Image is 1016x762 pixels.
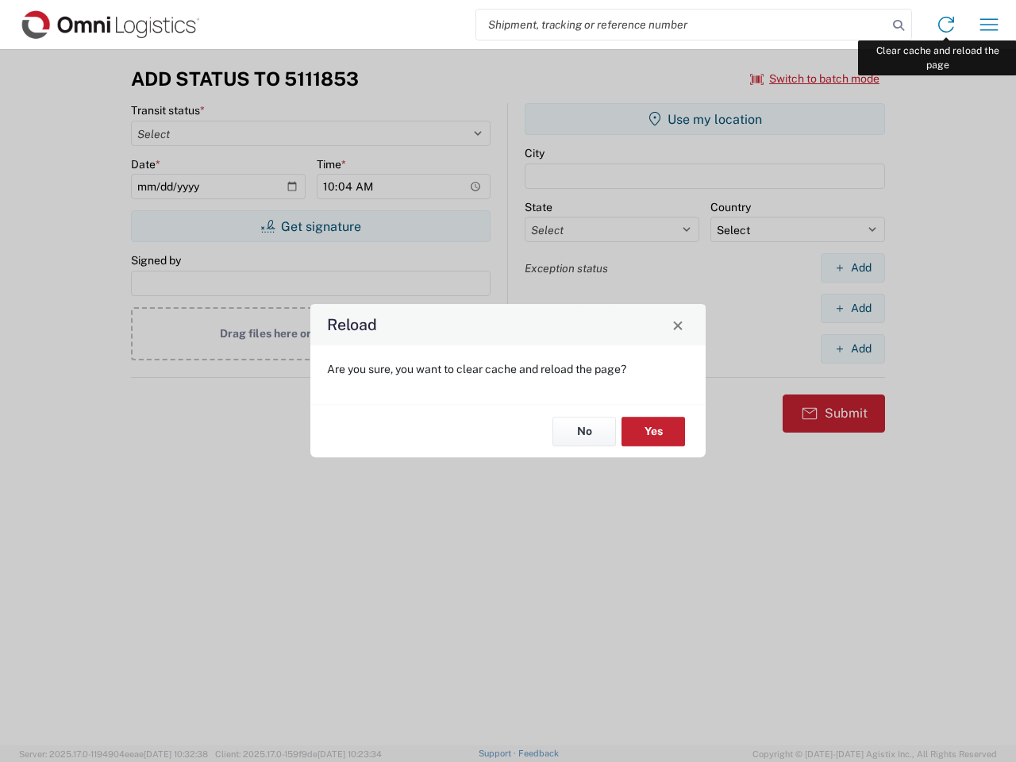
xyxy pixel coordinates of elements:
button: Yes [622,417,685,446]
button: No [552,417,616,446]
input: Shipment, tracking or reference number [476,10,887,40]
h4: Reload [327,314,377,337]
p: Are you sure, you want to clear cache and reload the page? [327,362,689,376]
button: Close [667,314,689,336]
